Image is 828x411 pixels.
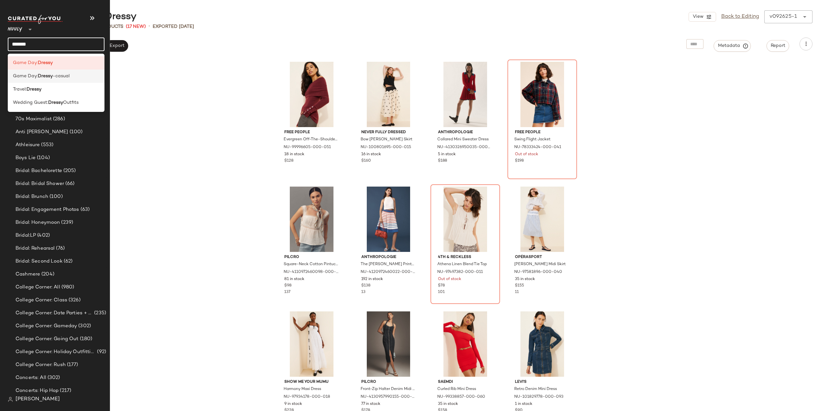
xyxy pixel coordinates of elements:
span: Bow [PERSON_NAME] Skirt [361,137,412,143]
span: (17 New) [126,23,146,30]
span: Square-Neck Cotton Pintuck Blouse [284,262,338,267]
img: 99338857_060_b [433,311,498,377]
span: NU-4110972460098-000-010 [284,269,338,275]
span: Athena Linen Blend Tie Top [437,262,487,267]
span: Bridal: Bachelorette [16,167,62,175]
img: 78333424_041_b4 [510,62,575,127]
span: College Corner: All [16,284,60,291]
span: (62) [62,258,73,265]
img: 4110972460098_010_b [279,187,344,252]
span: 35 in stock [438,401,458,407]
span: 1 in stock [515,401,532,407]
span: Report [770,43,785,49]
b: Dressy [27,86,41,93]
span: (100) [68,128,83,136]
span: Harmony Maxi Dress [284,386,321,392]
span: Curled Rib Mini Dress [437,386,476,392]
span: $155 [515,283,524,289]
span: Collared Mini Sweater Dress [437,137,489,143]
span: Nuuly [8,22,22,34]
span: [PERSON_NAME] Midi Skirt [514,262,566,267]
span: College Corner: Going Out [16,335,79,343]
span: (100) [48,193,63,200]
span: (104) [36,154,50,162]
span: Pilcro [284,254,339,260]
span: 16 in stock [361,152,381,157]
span: (66) [64,180,75,188]
span: Free People [515,130,570,135]
img: svg%3e [8,397,13,402]
span: Export [109,43,124,49]
p: Exported [DATE] [153,23,194,30]
span: 101 [438,290,445,294]
span: Metadata [718,43,747,49]
button: View [689,12,716,22]
span: $78 [438,283,445,289]
span: (63) [79,206,90,213]
span: Retro Denim Mini Dress [514,386,557,392]
span: NU-101829778-000-093 [514,394,563,400]
span: 18 in stock [284,152,304,157]
span: $160 [361,158,371,164]
span: Bridal: Brunch [16,193,48,200]
b: Dressy [48,99,63,106]
span: Out of stock [515,152,538,157]
span: Game Day: [13,73,38,80]
span: Athleisure [16,141,40,149]
span: NU-100801695-000-015 [361,145,411,150]
span: NU-97934178-000-018 [284,394,330,400]
span: (217) [59,387,71,395]
span: NU-4120972460022-000-041 [361,269,415,275]
span: Game Day: [13,59,38,66]
span: (205) [62,167,76,175]
span: View [692,14,703,19]
span: (92) [96,348,106,356]
span: NU-4130326950035-000-060 [437,145,492,150]
b: Dressy [38,73,53,80]
b: Dressy [38,59,53,66]
span: Front-Zip Halter Denim Midi Dress [361,386,415,392]
span: 9 in stock [284,401,302,407]
span: Wedding Guest: [13,99,48,106]
span: 5 in stock [438,152,456,157]
span: Bridal:LP [16,232,36,239]
span: College Corner: Date Parties + Formals [16,309,93,317]
img: cfy_white_logo.C9jOOHJF.svg [8,15,63,24]
span: (204) [40,271,54,278]
span: The [PERSON_NAME] Printed Knee-Length Skirt [361,262,415,267]
span: 81 in stock [284,276,304,282]
span: (286) [52,115,65,123]
span: (177) [66,361,78,369]
span: Anthropologie [361,254,416,260]
a: Back to Editing [721,13,759,21]
span: 77 in stock [361,401,380,407]
span: (180) [79,335,93,343]
button: Report [767,40,789,52]
span: Pilcro [361,379,416,385]
span: NU-4130957990155-000-091 [361,394,415,400]
button: Metadata [714,40,751,52]
span: Out of stock [438,276,461,282]
span: (980) [60,284,74,291]
span: • [148,23,150,30]
span: NU-99338857-000-060 [437,394,485,400]
span: Anti [PERSON_NAME] [16,128,68,136]
span: Bridal: Rehearsal [16,245,55,252]
span: NU-99996605-000-051 [284,145,331,150]
span: 13 [361,290,365,294]
img: 99996605_051_b [279,62,344,127]
span: (239) [60,219,73,226]
span: 192 in stock [361,276,383,282]
span: -casual [53,73,70,80]
span: Boys Lie [16,154,36,162]
span: (553) [40,141,53,149]
span: Show Me Your Mumu [284,379,339,385]
span: Bridal: Bridal Shower [16,180,64,188]
span: $188 [438,158,447,164]
div: v092625-1 [769,13,797,21]
span: Bridal: Second Look [16,258,62,265]
span: 137 [284,290,290,294]
span: (402) [36,232,50,239]
span: (302) [46,374,60,382]
span: College Corner: Class [16,297,67,304]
